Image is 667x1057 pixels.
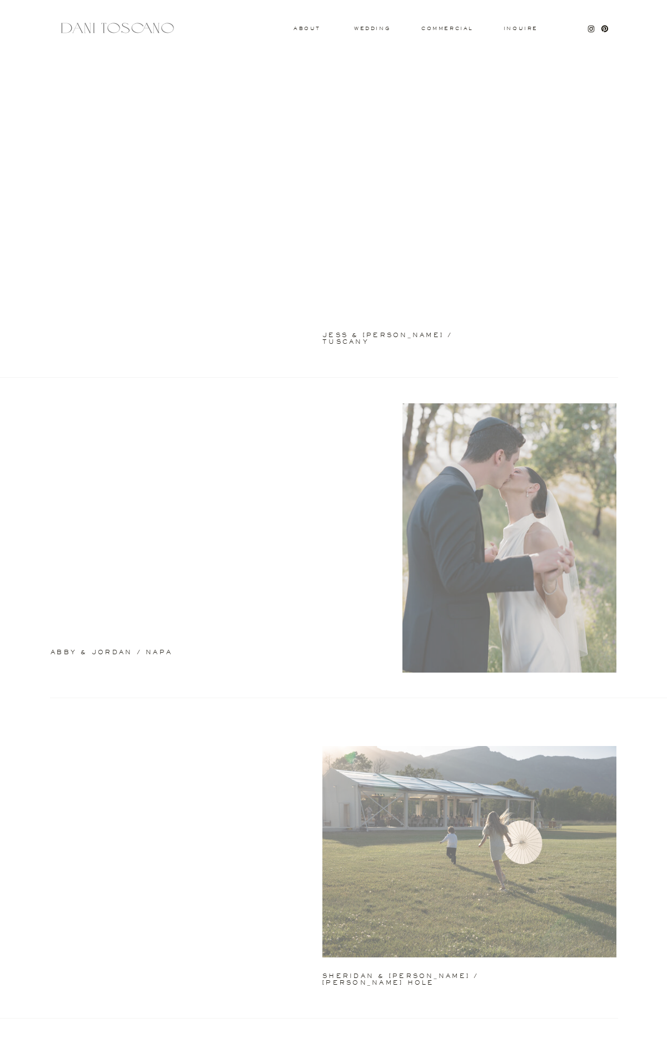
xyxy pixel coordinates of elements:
[503,26,539,32] a: Inquire
[421,26,472,31] a: commercial
[51,649,244,657] a: abby & jordan / napa
[322,973,513,977] a: sheridan & [PERSON_NAME] / [PERSON_NAME] hole
[322,332,496,337] a: jess & [PERSON_NAME] / tuscany
[354,26,390,30] a: wedding
[293,26,318,30] a: About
